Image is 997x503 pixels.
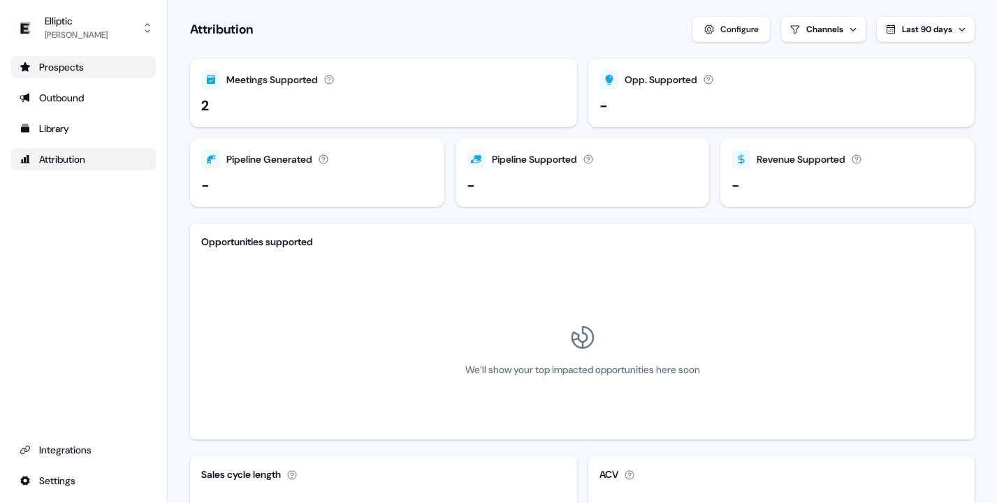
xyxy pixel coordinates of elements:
[201,95,209,116] div: 2
[20,443,147,457] div: Integrations
[902,24,952,35] span: Last 90 days
[465,363,700,377] div: We’ll show your top impacted opportunities here soon
[720,22,759,36] div: Configure
[456,138,710,207] button: Pipeline Supported-
[781,17,866,42] button: Channels
[201,235,313,249] div: Opportunities supported
[226,152,312,167] div: Pipeline Generated
[806,23,843,36] div: Channels
[877,17,975,42] button: Last 90 days
[190,59,577,127] button: Meetings Supported2
[599,95,608,116] div: -
[720,138,975,207] button: Revenue Supported-
[20,60,147,74] div: Prospects
[190,138,444,207] button: Pipeline Generated-
[492,152,577,167] div: Pipeline Supported
[467,175,475,196] div: -
[226,73,318,87] div: Meetings Supported
[11,11,156,45] button: Elliptic[PERSON_NAME]
[625,73,697,87] div: Opp. Supported
[11,87,156,109] a: Go to outbound experience
[20,152,147,166] div: Attribution
[201,175,210,196] div: -
[20,474,147,488] div: Settings
[20,122,147,136] div: Library
[45,14,108,28] div: Elliptic
[45,28,108,42] div: [PERSON_NAME]
[11,148,156,170] a: Go to attribution
[599,467,618,482] div: ACV
[11,56,156,78] a: Go to prospects
[11,439,156,461] a: Go to integrations
[190,21,253,38] h1: Attribution
[11,117,156,140] a: Go to templates
[732,175,740,196] div: -
[201,467,281,482] div: Sales cycle length
[20,91,147,105] div: Outbound
[11,469,156,492] a: Go to integrations
[757,152,845,167] div: Revenue Supported
[692,17,770,42] button: Configure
